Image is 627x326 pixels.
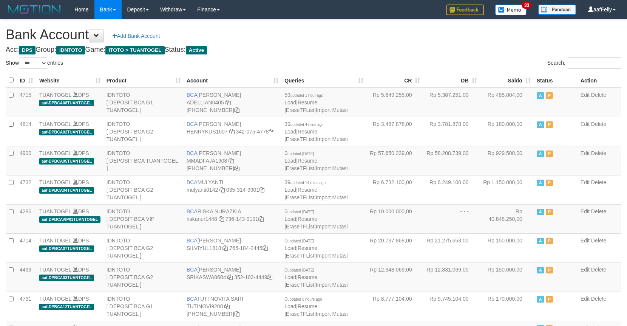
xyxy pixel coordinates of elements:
a: Resume [298,245,317,251]
span: | | | [284,121,348,142]
a: Import Mutasi [316,224,348,230]
td: 4286 [17,204,36,233]
td: DPS [36,88,103,117]
th: CR: activate to sort column ascending [366,73,423,88]
td: 4732 [17,175,36,204]
td: Rp 6.732.100,00 [366,175,423,204]
th: Product: activate to sort column ascending [103,73,184,88]
span: | | | [284,296,348,317]
img: Feedback.jpg [446,5,484,15]
td: Rp 3.487.878,00 [366,117,423,146]
a: Copy ADELLIAN0405 to clipboard [225,99,231,106]
td: Rp 180.000,00 [480,117,534,146]
a: Edit [581,179,590,185]
td: Rp 21.275.653,00 [423,233,480,262]
span: BCA [187,121,198,127]
span: 0 [284,238,314,244]
a: Resume [298,187,317,193]
td: 4714 [17,233,36,262]
a: Delete [591,92,606,98]
a: EraseTFList [286,253,314,259]
a: EraseTFList [286,311,314,317]
a: TUANTOGEL [39,150,71,156]
span: | | | [284,238,348,259]
span: 59 [284,92,323,98]
td: DPS [36,262,103,292]
span: Paused [546,121,553,128]
a: TUANTOGEL [39,296,71,302]
a: TUANTOGEL [39,179,71,185]
td: IDNTOTO [ DEPOSIT BCA G1 TUANTOGEL ] [103,292,184,321]
td: Rp 170.000,00 [480,292,534,321]
a: Delete [591,267,606,273]
img: Button%20Memo.svg [495,5,527,15]
a: Copy TUTINOVI9208 to clipboard [224,303,230,309]
span: BCA [187,296,197,302]
a: Load [284,187,296,193]
a: Load [284,245,296,251]
span: Paused [546,92,553,99]
td: TUTI NOVITA SARI [PHONE_NUMBER] [184,292,281,321]
a: EraseTFList [286,194,314,200]
label: Show entries [6,57,63,69]
td: DPS [36,175,103,204]
a: Copy 5655032115 to clipboard [234,107,239,113]
a: EraseTFList [286,107,314,113]
span: 0 [284,267,314,273]
th: Queries: activate to sort column ascending [281,73,366,88]
span: BCA [187,92,198,98]
a: Import Mutasi [316,165,348,171]
a: TUANTOGEL [39,238,71,244]
a: Load [284,99,296,106]
span: 39 [284,179,326,185]
span: aaf-DPBCA08TUANTOGEL [39,100,94,106]
a: Delete [591,208,606,214]
a: Copy MMADFAJA1908 to clipboard [229,158,234,164]
td: 4814 [17,117,36,146]
td: DPS [36,117,103,146]
a: EraseTFList [286,224,314,230]
select: Showentries [19,57,47,69]
a: SRIKASWA0604 [187,274,226,280]
span: | | | [284,267,348,288]
span: updated 8 hours ago [287,297,322,301]
td: 4731 [17,292,36,321]
a: Resume [298,274,317,280]
td: [PERSON_NAME] 342-075-4778 [184,117,281,146]
a: TUANTOGEL [39,208,71,214]
a: ADELLIAN0405 [187,99,224,106]
td: IDNTOTO [ DEPOSIT BCA G1 TUANTOGEL ] [103,88,184,117]
a: Copy 0353149901 to clipboard [259,187,264,193]
a: Copy SRIKASWA0604 to clipboard [227,274,233,280]
span: Paused [546,209,553,215]
td: Rp 150.000,00 [480,262,534,292]
span: Paused [546,151,553,157]
td: Rp 9.745.104,00 [423,292,480,321]
h1: Bank Account [6,27,621,42]
td: Rp 3.781.878,00 [423,117,480,146]
span: 0 [284,150,314,156]
td: Rp 8.777.104,00 [366,292,423,321]
span: BCA [187,267,198,273]
span: | | | [284,92,348,113]
a: Resume [298,216,317,222]
th: Saldo: activate to sort column ascending [480,73,534,88]
span: Active [537,209,544,215]
td: Rp 1.150.000,00 [480,175,534,204]
img: MOTION_logo.png [6,4,63,15]
a: EraseTFList [286,165,314,171]
span: 0 [284,296,322,302]
a: Resume [298,158,317,164]
span: BCA [187,179,198,185]
td: [PERSON_NAME] 765-184-2445 [184,233,281,262]
a: Delete [591,296,606,302]
a: Add Bank Account [108,29,165,42]
td: IDNTOTO [ DEPOSIT BCA G2 TUANTOGEL ] [103,175,184,204]
a: Copy SILVIYUL1818 to clipboard [222,245,228,251]
td: IDNTOTO [ DEPOSIT BCA VIP TUANTOGEL ] [103,204,184,233]
span: aaf-DPBCA05TUANTOGEL [39,158,94,165]
td: [PERSON_NAME] [PHONE_NUMBER] [184,88,281,117]
td: - - - [423,204,480,233]
td: IDNTOTO [ DEPOSIT BCA G2 TUANTOGEL ] [103,233,184,262]
th: Website: activate to sort column ascending [36,73,103,88]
